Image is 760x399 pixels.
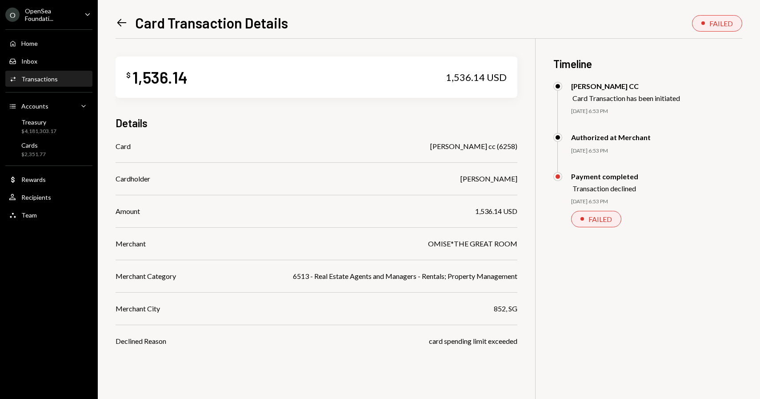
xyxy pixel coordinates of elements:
h3: Timeline [553,56,742,71]
a: Accounts [5,98,92,114]
div: card spending limit exceeded [429,336,517,347]
div: Recipients [21,193,51,201]
div: [DATE] 6:53 PM [571,198,742,206]
div: Home [21,40,38,47]
div: Card Transaction has been initiated [572,94,680,102]
h1: Card Transaction Details [135,14,288,32]
div: Treasury [21,118,56,126]
div: Card [116,141,131,152]
div: FAILED [709,19,733,28]
div: 1,536.14 USD [475,206,517,217]
div: 852, SG [494,303,517,314]
div: [PERSON_NAME] CC [571,82,680,90]
div: Merchant City [116,303,160,314]
div: Merchant Category [116,271,176,282]
div: [PERSON_NAME] [460,173,517,184]
div: Transactions [21,75,58,83]
div: [DATE] 6:53 PM [571,108,742,115]
div: Transaction declined [572,184,638,193]
div: [PERSON_NAME] cc (6258) [430,141,517,152]
div: Amount [116,206,140,217]
div: OpenSea Foundati... [25,7,77,22]
div: Rewards [21,176,46,183]
div: O [5,8,20,22]
div: Merchant [116,238,146,249]
div: Payment completed [571,172,638,181]
div: $2,351.77 [21,151,46,158]
div: Authorized at Merchant [571,133,651,141]
div: 1,536.14 [132,67,188,87]
a: Home [5,35,92,51]
div: 1,536.14 USD [446,71,507,84]
div: Team [21,211,37,219]
a: Team [5,207,92,223]
div: $4,181,303.17 [21,128,56,135]
div: Cardholder [116,173,150,184]
a: Rewards [5,171,92,187]
a: Treasury$4,181,303.17 [5,116,92,137]
a: Inbox [5,53,92,69]
div: Accounts [21,102,48,110]
a: Transactions [5,71,92,87]
h3: Details [116,116,148,130]
a: Recipients [5,189,92,205]
div: Declined Reason [116,336,166,347]
div: OMISE*THE GREAT ROOM [428,238,517,249]
div: Cards [21,141,46,149]
div: [DATE] 6:53 PM [571,147,742,155]
div: FAILED [588,215,612,223]
div: 6513 - Real Estate Agents and Managers - Rentals; Property Management [293,271,517,282]
a: Cards$2,351.77 [5,139,92,160]
div: $ [126,71,131,80]
div: Inbox [21,57,37,65]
